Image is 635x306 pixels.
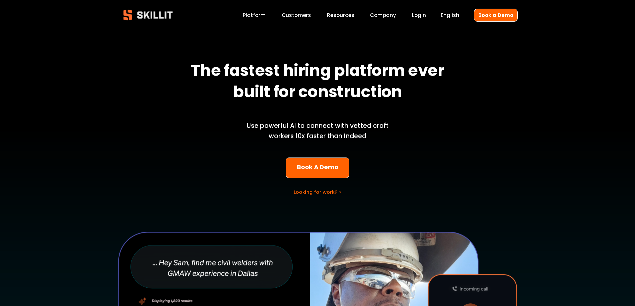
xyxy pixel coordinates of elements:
span: English [441,11,459,19]
strong: The fastest hiring platform ever built for construction [191,58,447,107]
img: Skillit [118,5,178,25]
a: Company [370,11,396,20]
a: Book A Demo [286,157,349,178]
a: Customers [282,11,311,20]
a: folder dropdown [327,11,354,20]
span: Resources [327,11,354,19]
a: Login [412,11,426,20]
p: Use powerful AI to connect with vetted craft workers 10x faster than Indeed [235,121,400,141]
a: Book a Demo [474,9,518,22]
div: language picker [441,11,459,20]
a: Looking for work? > [294,189,341,195]
a: Platform [243,11,266,20]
